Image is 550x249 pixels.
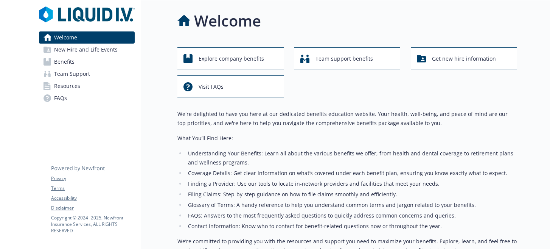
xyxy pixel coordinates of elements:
li: Contact Information: Know who to contact for benefit-related questions now or throughout the year. [186,222,517,231]
a: Welcome [39,31,135,44]
span: Resources [54,80,80,92]
span: FAQs [54,92,67,104]
li: Finding a Provider: Use our tools to locate in-network providers and facilities that meet your ne... [186,179,517,188]
p: We're delighted to have you here at our dedicated benefits education website. Your health, well-b... [177,110,517,128]
a: Terms [51,185,134,192]
span: Team support benefits [315,52,373,66]
p: What You’ll Find Here: [177,134,517,143]
span: Benefits [54,56,75,68]
button: Explore company benefits [177,47,284,69]
button: Visit FAQs [177,75,284,97]
button: Get new hire information [411,47,517,69]
a: Team Support [39,68,135,80]
a: Disclaimer [51,205,134,211]
a: FAQs [39,92,135,104]
a: Accessibility [51,195,134,202]
a: Benefits [39,56,135,68]
span: Welcome [54,31,77,44]
span: Team Support [54,68,90,80]
button: Team support benefits [294,47,401,69]
span: Get new hire information [432,52,496,66]
h1: Welcome [194,9,261,32]
li: Coverage Details: Get clear information on what’s covered under each benefit plan, ensuring you k... [186,169,517,178]
a: Privacy [51,175,134,182]
li: Understanding Your Benefits: Learn all about the various benefits we offer, from health and denta... [186,149,517,167]
li: FAQs: Answers to the most frequently asked questions to quickly address common concerns and queries. [186,211,517,220]
a: Resources [39,80,135,92]
li: Filing Claims: Step-by-step guidance on how to file claims smoothly and efficiently. [186,190,517,199]
li: Glossary of Terms: A handy reference to help you understand common terms and jargon related to yo... [186,200,517,210]
span: Explore company benefits [199,52,264,66]
p: Copyright © 2024 - 2025 , Newfront Insurance Services, ALL RIGHTS RESERVED [51,215,134,234]
span: New Hire and Life Events [54,44,118,56]
a: New Hire and Life Events [39,44,135,56]
span: Visit FAQs [199,80,224,94]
